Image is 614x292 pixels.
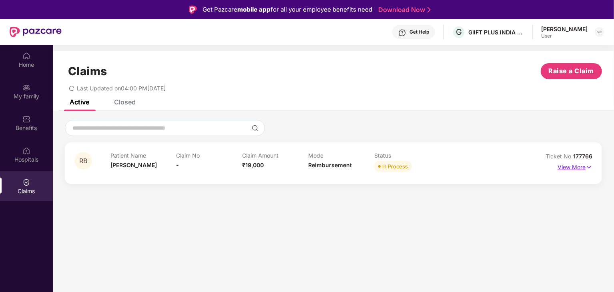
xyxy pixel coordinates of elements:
p: Claim Amount [242,152,308,159]
div: [PERSON_NAME] [541,25,588,33]
div: In Process [382,162,408,170]
a: Download Now [378,6,428,14]
img: svg+xml;base64,PHN2ZyBpZD0iSG9zcGl0YWxzIiB4bWxucz0iaHR0cDovL3d3dy53My5vcmcvMjAwMC9zdmciIHdpZHRoPS... [22,147,30,155]
img: svg+xml;base64,PHN2ZyBpZD0iQmVuZWZpdHMiIHhtbG5zPSJodHRwOi8vd3d3LnczLm9yZy8yMDAwL3N2ZyIgd2lkdGg9Ij... [22,115,30,123]
span: G [456,27,462,37]
div: Get Help [409,29,429,35]
span: ₹19,000 [242,162,264,168]
img: New Pazcare Logo [10,27,62,37]
p: View More [558,161,592,172]
strong: mobile app [237,6,271,13]
p: Mode [308,152,374,159]
span: RB [79,158,87,164]
div: Closed [114,98,136,106]
img: svg+xml;base64,PHN2ZyBpZD0iSG9tZSIgeG1sbnM9Imh0dHA6Ly93d3cudzMub3JnLzIwMDAvc3ZnIiB3aWR0aD0iMjAiIG... [22,52,30,60]
span: [PERSON_NAME] [110,162,157,168]
img: svg+xml;base64,PHN2ZyBpZD0iSGVscC0zMngzMiIgeG1sbnM9Imh0dHA6Ly93d3cudzMub3JnLzIwMDAvc3ZnIiB3aWR0aD... [398,29,406,37]
img: Logo [189,6,197,14]
span: Last Updated on 04:00 PM[DATE] [77,85,166,92]
p: Claim No [177,152,243,159]
div: Active [70,98,89,106]
span: Ticket No [546,153,573,160]
img: svg+xml;base64,PHN2ZyB4bWxucz0iaHR0cDovL3d3dy53My5vcmcvMjAwMC9zdmciIHdpZHRoPSIxNyIgaGVpZ2h0PSIxNy... [586,163,592,172]
span: Reimbursement [308,162,352,168]
span: Raise a Claim [549,66,594,76]
p: Status [374,152,440,159]
img: svg+xml;base64,PHN2ZyBpZD0iU2VhcmNoLTMyeDMyIiB4bWxucz0iaHR0cDovL3d3dy53My5vcmcvMjAwMC9zdmciIHdpZH... [252,125,258,131]
span: - [177,162,179,168]
h1: Claims [68,64,107,78]
img: Stroke [427,6,431,14]
img: svg+xml;base64,PHN2ZyBpZD0iQ2xhaW0iIHhtbG5zPSJodHRwOi8vd3d3LnczLm9yZy8yMDAwL3N2ZyIgd2lkdGg9IjIwIi... [22,178,30,186]
div: Get Pazcare for all your employee benefits need [203,5,372,14]
img: svg+xml;base64,PHN2ZyB3aWR0aD0iMjAiIGhlaWdodD0iMjAiIHZpZXdCb3g9IjAgMCAyMCAyMCIgZmlsbD0ibm9uZSIgeG... [22,84,30,92]
p: Patient Name [110,152,177,159]
div: User [541,33,588,39]
span: redo [69,85,74,92]
span: 177766 [573,153,592,160]
img: svg+xml;base64,PHN2ZyBpZD0iRHJvcGRvd24tMzJ4MzIiIHhtbG5zPSJodHRwOi8vd3d3LnczLm9yZy8yMDAwL3N2ZyIgd2... [596,29,603,35]
div: GIIFT PLUS INDIA PRIVATE LIMITED [468,28,524,36]
button: Raise a Claim [541,63,602,79]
